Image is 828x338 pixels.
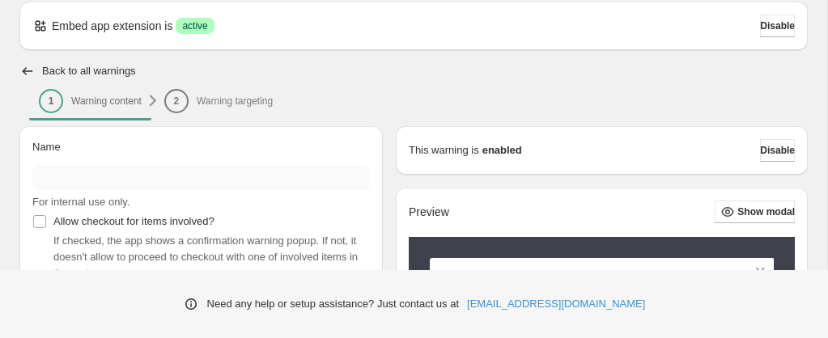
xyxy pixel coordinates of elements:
body: Rich Text Area. Press ALT-0 for help. [6,13,329,54]
span: Show modal [737,205,795,218]
span: For internal use only. [32,196,130,208]
span: If checked, the app shows a confirmation warning popup. If not, it doesn't allow to proceed to ch... [53,234,358,279]
span: Disable [760,19,795,32]
span: Disable [760,144,795,157]
p: This warning is [409,142,479,158]
span: Name [32,141,61,153]
h2: Back to all warnings [42,65,136,78]
p: Embed app extension is [52,18,172,34]
span: active [182,19,207,32]
button: Show modal [715,201,795,223]
h2: Preview [409,205,449,219]
strong: enabled [482,142,522,158]
a: [EMAIL_ADDRESS][DOMAIN_NAME] [467,296,645,312]
button: Disable [760,15,795,37]
button: Disable [760,139,795,162]
span: Allow checkout for items involved? [53,215,214,227]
